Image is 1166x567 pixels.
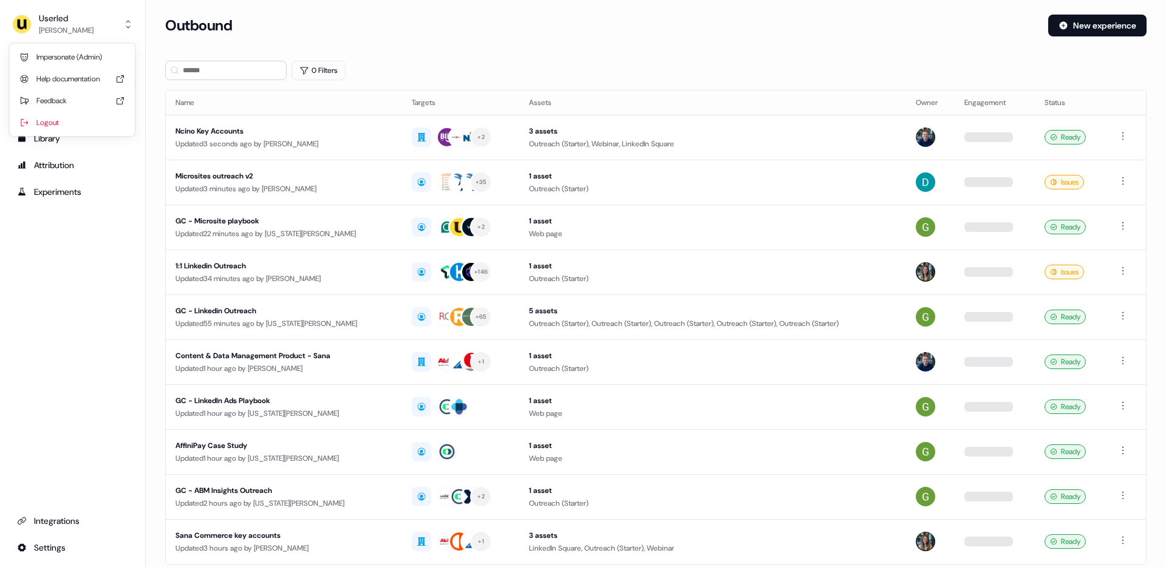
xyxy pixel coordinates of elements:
[15,46,130,68] div: Impersonate (Admin)
[15,90,130,112] div: Feedback
[15,112,130,134] div: Logout
[10,10,135,39] button: Userled[PERSON_NAME]
[10,44,135,136] div: Userled[PERSON_NAME]
[15,68,130,90] div: Help documentation
[39,12,94,24] div: Userled
[39,24,94,36] div: [PERSON_NAME]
